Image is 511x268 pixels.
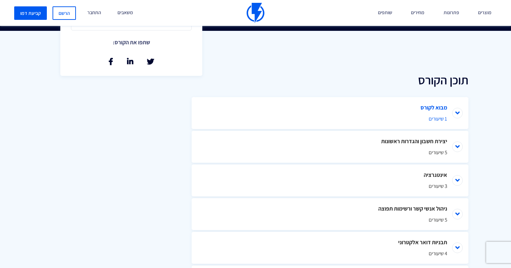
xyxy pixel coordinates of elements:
[213,216,447,223] span: 5 שיעורים
[127,58,133,65] a: שתף בלינקאדין
[113,38,150,48] p: שתפו את הקורס:
[147,58,154,65] a: שתף בטוויטר
[192,232,468,264] li: תבניות דואר אלקטרוני
[213,250,447,257] span: 4 שיעורים
[192,131,468,163] li: יצירת חשבון והגדרות ראשונות
[192,73,468,86] h2: תוכן הקורס
[192,164,468,196] li: אינטגרציה
[109,58,113,65] a: שתף בפייסבוק
[53,6,76,20] a: הרשם
[213,149,447,156] span: 5 שיעורים
[14,6,47,20] a: קביעת דמו
[192,198,468,230] li: ניהול אנשי קשר ורשימות תפוצה
[213,182,447,190] span: 3 שיעורים
[213,115,447,122] span: 1 שיעורים
[192,97,468,129] li: מבוא לקורס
